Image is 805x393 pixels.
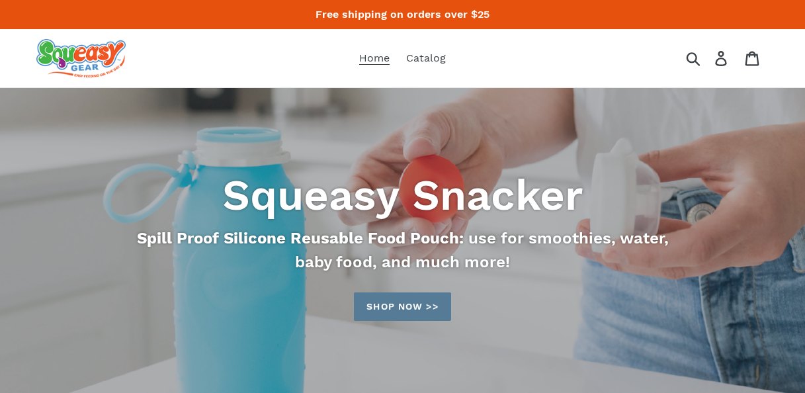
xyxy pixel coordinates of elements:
p: use for smoothies, water, baby food, and much more! [132,226,673,274]
a: Home [353,48,396,68]
a: Shop now >>: Catalog [354,292,450,321]
img: squeasy gear snacker portable food pouch [36,39,126,77]
span: Catalog [406,52,446,65]
strong: Spill Proof Silicone Reusable Food Pouch: [137,229,464,247]
span: Home [359,52,390,65]
h2: Squeasy Snacker [42,169,763,221]
a: Catalog [400,48,452,68]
